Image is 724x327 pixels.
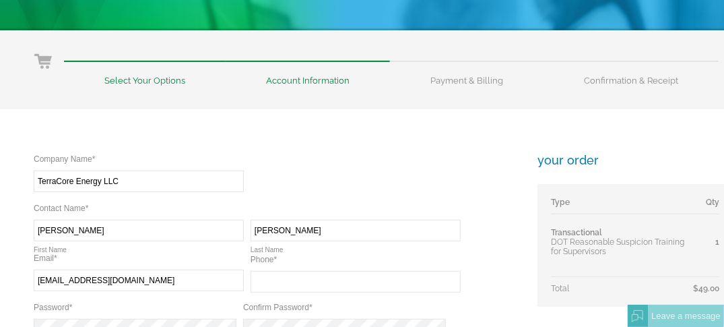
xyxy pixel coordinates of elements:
label: Confirm Password* [243,303,312,312]
label: Company Name* [34,154,95,164]
label: Phone* [251,255,277,264]
li: Select Your Options [64,61,226,86]
li: Account Information [226,61,390,86]
li: Confirmation & Receipt [544,61,719,86]
label: Email* [34,254,57,263]
td: Total [551,277,693,294]
label: Password* [34,303,72,312]
span: Transactional [551,228,602,237]
label: Contact Name* [34,204,88,213]
td: Qty [693,198,719,214]
li: Payment & Billing [390,61,544,86]
td: DOT Reasonable Suspicion Training for Supervisors [551,214,693,277]
span: Last Name [251,246,467,254]
img: Offline [632,310,644,322]
span: $49.00 [693,284,719,293]
td: Type [551,198,693,214]
td: 1 [693,214,719,277]
div: Leave a message [648,305,724,327]
span: First Name [34,246,251,254]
